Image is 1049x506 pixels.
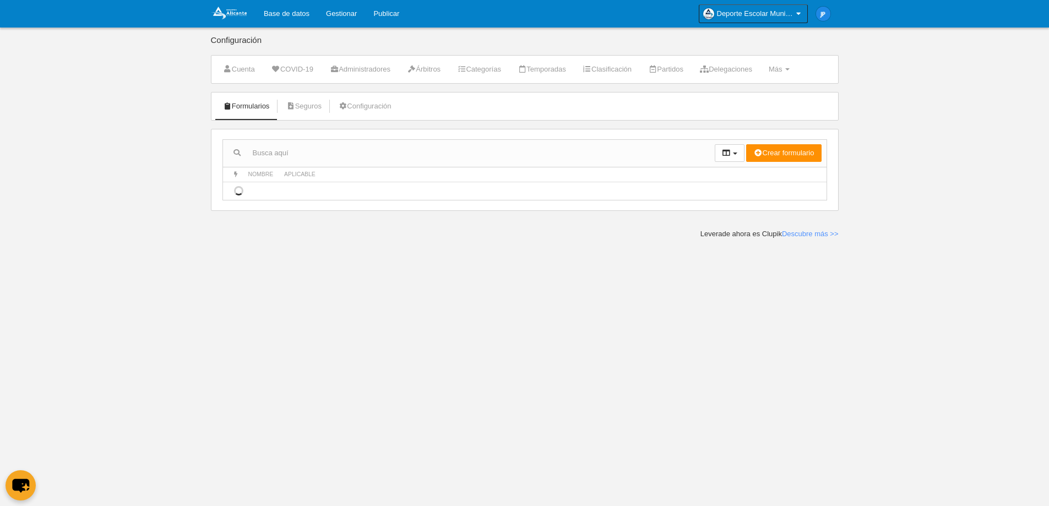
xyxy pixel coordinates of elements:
[717,8,794,19] span: Deporte Escolar Municipal de [GEOGRAPHIC_DATA]
[512,61,572,78] a: Temporadas
[694,61,758,78] a: Delegaciones
[217,61,261,78] a: Cuenta
[223,145,715,161] input: Busca aquí
[782,230,839,238] a: Descubre más >>
[324,61,396,78] a: Administradores
[211,7,247,20] img: Deporte Escolar Municipal de Alicante
[451,61,507,78] a: Categorías
[284,171,316,177] span: Aplicable
[699,4,808,23] a: Deporte Escolar Municipal de [GEOGRAPHIC_DATA]
[816,7,830,21] img: c2l6ZT0zMHgzMCZmcz05JnRleHQ9SlAmYmc9MWU4OGU1.png
[642,61,689,78] a: Partidos
[265,61,319,78] a: COVID-19
[217,98,276,115] a: Formularios
[211,36,839,55] div: Configuración
[703,8,714,19] img: OawjjgO45JmU.30x30.jpg
[700,229,839,239] div: Leverade ahora es Clupik
[280,98,328,115] a: Seguros
[401,61,447,78] a: Árbitros
[6,470,36,500] button: chat-button
[577,61,638,78] a: Clasificación
[769,65,782,73] span: Más
[248,171,274,177] span: Nombre
[763,61,796,78] a: Más
[746,144,821,162] button: Crear formulario
[332,98,397,115] a: Configuración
